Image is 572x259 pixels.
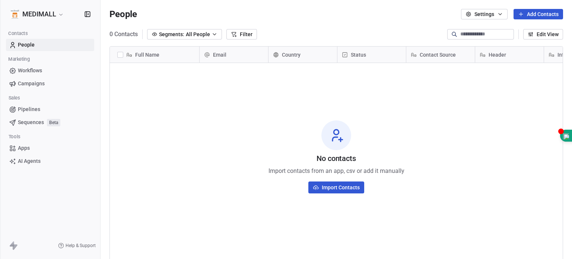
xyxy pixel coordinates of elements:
[547,234,565,252] iframe: Intercom live chat
[6,39,94,51] a: People
[159,31,184,38] span: Segments:
[135,51,159,59] span: Full Name
[268,47,337,63] div: Country
[18,157,41,165] span: AI Agents
[5,92,23,104] span: Sales
[317,153,356,164] span: No contacts
[6,142,94,154] a: Apps
[420,51,456,59] span: Contact Source
[109,9,137,20] span: People
[22,9,56,19] span: MEDIMALL
[226,29,257,40] button: Filter
[351,51,366,59] span: Status
[489,51,506,59] span: Header
[18,105,40,113] span: Pipelines
[475,47,544,63] div: Header
[200,47,268,63] div: Email
[5,131,23,142] span: Tools
[282,51,301,59] span: Country
[186,31,210,38] span: All People
[9,8,66,20] button: MEDIMALL
[308,181,364,193] button: Import Contacts
[6,155,94,167] a: AI Agents
[18,67,42,75] span: Workflows
[268,167,404,176] span: Import contacts from an app, csv or add it manually
[6,78,94,90] a: Campaigns
[18,80,45,88] span: Campaigns
[213,51,226,59] span: Email
[10,10,19,19] img: Medimall%20logo%20(2).1.jpg
[514,9,563,19] button: Add Contacts
[337,47,406,63] div: Status
[110,47,199,63] div: Full Name
[66,243,96,249] span: Help & Support
[110,63,200,257] div: grid
[406,47,475,63] div: Contact Source
[58,243,96,249] a: Help & Support
[461,9,508,19] button: Settings
[18,119,44,126] span: Sequences
[308,179,364,193] a: Import Contacts
[109,30,138,39] span: 0 Contacts
[523,29,563,40] button: Edit View
[47,119,60,126] span: Beta
[6,64,94,77] a: Workflows
[6,116,94,129] a: SequencesBeta
[5,28,31,39] span: Contacts
[18,41,35,49] span: People
[18,144,30,152] span: Apps
[6,103,94,116] a: Pipelines
[5,54,33,65] span: Marketing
